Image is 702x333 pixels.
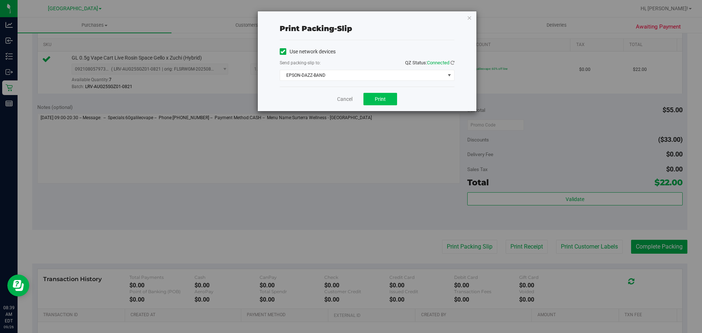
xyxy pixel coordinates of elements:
[375,96,386,102] span: Print
[7,275,29,296] iframe: Resource center
[363,93,397,105] button: Print
[445,70,454,80] span: select
[337,95,352,103] a: Cancel
[280,70,445,80] span: EPSON-DAZZ-BAND
[280,60,321,66] label: Send packing-slip to:
[280,48,336,56] label: Use network devices
[427,60,449,65] span: Connected
[405,60,454,65] span: QZ Status:
[280,24,352,33] span: Print packing-slip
